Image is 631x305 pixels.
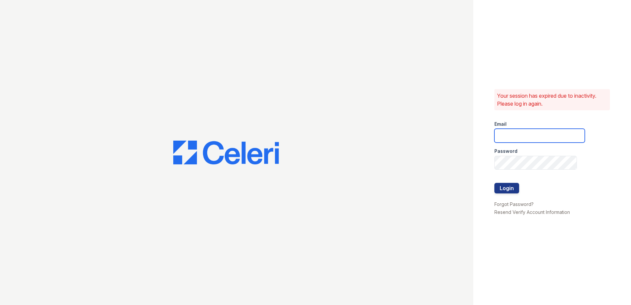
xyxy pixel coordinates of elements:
img: CE_Logo_Blue-a8612792a0a2168367f1c8372b55b34899dd931a85d93a1a3d3e32e68fde9ad4.png [173,141,279,164]
p: Your session has expired due to inactivity. Please log in again. [497,92,607,108]
a: Resend Verify Account Information [494,209,570,215]
label: Email [494,121,507,127]
button: Login [494,183,519,193]
label: Password [494,148,517,154]
a: Forgot Password? [494,201,534,207]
